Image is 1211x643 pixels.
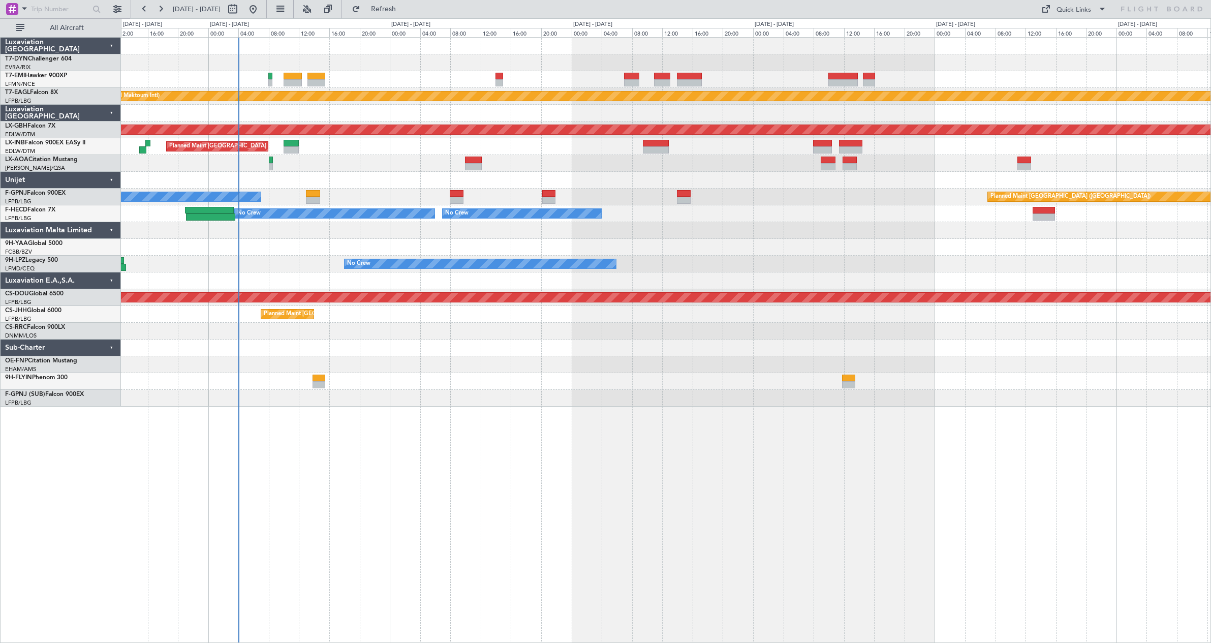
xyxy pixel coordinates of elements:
[5,291,64,297] a: CS-DOUGlobal 6500
[874,28,905,37] div: 16:00
[5,257,25,263] span: 9H-LPZ
[5,215,32,222] a: LFPB/LBG
[5,89,58,96] a: T7-EAGLFalcon 8X
[264,307,424,322] div: Planned Maint [GEOGRAPHIC_DATA] ([GEOGRAPHIC_DATA])
[573,20,612,29] div: [DATE] - [DATE]
[31,2,89,17] input: Trip Number
[5,308,61,314] a: CS-JHHGlobal 6000
[1146,28,1177,37] div: 04:00
[5,265,35,272] a: LFMD/CEQ
[693,28,723,37] div: 16:00
[5,207,27,213] span: F-HECD
[5,391,45,397] span: F-GPNJ (SUB)
[1177,28,1207,37] div: 08:00
[5,257,58,263] a: 9H-LPZLegacy 500
[5,240,28,247] span: 9H-YAA
[723,28,753,37] div: 20:00
[753,28,784,37] div: 00:00
[632,28,663,37] div: 08:00
[238,28,269,37] div: 04:00
[572,28,602,37] div: 00:00
[5,291,29,297] span: CS-DOU
[362,6,405,13] span: Refresh
[1057,5,1091,15] div: Quick Links
[5,190,27,196] span: F-GPNJ
[5,89,30,96] span: T7-EAGL
[11,20,110,36] button: All Aircraft
[5,73,67,79] a: T7-EMIHawker 900XP
[5,358,77,364] a: OE-FNPCitation Mustang
[5,157,78,163] a: LX-AOACitation Mustang
[935,28,965,37] div: 00:00
[965,28,996,37] div: 04:00
[5,123,27,129] span: LX-GBH
[26,24,107,32] span: All Aircraft
[5,375,32,381] span: 9H-FLYIN
[905,28,935,37] div: 20:00
[1026,28,1056,37] div: 12:00
[5,56,28,62] span: T7-DYN
[5,64,30,71] a: EVRA/RIX
[5,147,35,155] a: EDLW/DTM
[360,28,390,37] div: 20:00
[5,365,36,373] a: EHAM/AMS
[237,206,261,221] div: No Crew
[755,20,794,29] div: [DATE] - [DATE]
[391,20,430,29] div: [DATE] - [DATE]
[445,206,469,221] div: No Crew
[299,28,329,37] div: 12:00
[996,28,1026,37] div: 08:00
[541,28,572,37] div: 20:00
[5,198,32,205] a: LFPB/LBG
[117,28,148,37] div: 12:00
[5,358,28,364] span: OE-FNP
[5,164,65,172] a: [PERSON_NAME]/QSA
[5,140,25,146] span: LX-INB
[662,28,693,37] div: 12:00
[5,56,72,62] a: T7-DYNChallenger 604
[269,28,299,37] div: 08:00
[5,157,28,163] span: LX-AOA
[5,97,32,105] a: LFPB/LBG
[347,256,370,271] div: No Crew
[450,28,481,37] div: 08:00
[347,1,408,17] button: Refresh
[990,189,1151,204] div: Planned Maint [GEOGRAPHIC_DATA] ([GEOGRAPHIC_DATA])
[814,28,844,37] div: 08:00
[5,298,32,306] a: LFPB/LBG
[511,28,541,37] div: 16:00
[210,20,249,29] div: [DATE] - [DATE]
[5,80,35,88] a: LFMN/NCE
[329,28,360,37] div: 16:00
[5,399,32,407] a: LFPB/LBG
[420,28,451,37] div: 04:00
[173,5,221,14] span: [DATE] - [DATE]
[5,391,84,397] a: F-GPNJ (SUB)Falcon 900EX
[5,315,32,323] a: LFPB/LBG
[169,139,329,154] div: Planned Maint [GEOGRAPHIC_DATA] ([GEOGRAPHIC_DATA])
[390,28,420,37] div: 00:00
[602,28,632,37] div: 04:00
[1056,28,1086,37] div: 16:00
[5,324,27,330] span: CS-RRC
[5,248,32,256] a: FCBB/BZV
[5,375,68,381] a: 9H-FLYINPhenom 300
[5,240,63,247] a: 9H-YAAGlobal 5000
[5,73,25,79] span: T7-EMI
[481,28,511,37] div: 12:00
[5,123,55,129] a: LX-GBHFalcon 7X
[844,28,875,37] div: 12:00
[784,28,814,37] div: 04:00
[1036,1,1111,17] button: Quick Links
[5,207,55,213] a: F-HECDFalcon 7X
[936,20,975,29] div: [DATE] - [DATE]
[208,28,239,37] div: 00:00
[5,332,37,340] a: DNMM/LOS
[5,308,27,314] span: CS-JHH
[5,131,35,138] a: EDLW/DTM
[5,324,65,330] a: CS-RRCFalcon 900LX
[1086,28,1116,37] div: 20:00
[148,28,178,37] div: 16:00
[1116,28,1147,37] div: 00:00
[5,140,85,146] a: LX-INBFalcon 900EX EASy II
